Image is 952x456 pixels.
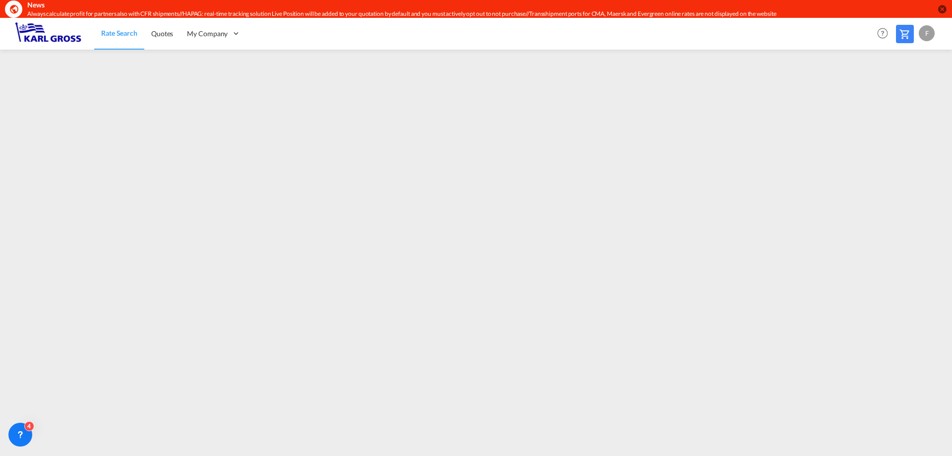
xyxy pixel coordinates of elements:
md-icon: icon-earth [9,4,19,14]
div: F [919,25,935,41]
div: Always calculate profit for partners also with CFR shipments//HAPAG: real-time tracking solution ... [27,10,806,18]
span: Rate Search [101,29,137,37]
div: Help [874,25,896,43]
button: icon-close-circle [937,4,947,14]
span: My Company [187,29,228,39]
img: 3269c73066d711f095e541db4db89301.png [15,22,82,45]
a: Rate Search [94,17,144,50]
div: My Company [180,17,247,50]
span: Quotes [151,29,173,38]
a: Quotes [144,17,180,50]
span: Help [874,25,891,42]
